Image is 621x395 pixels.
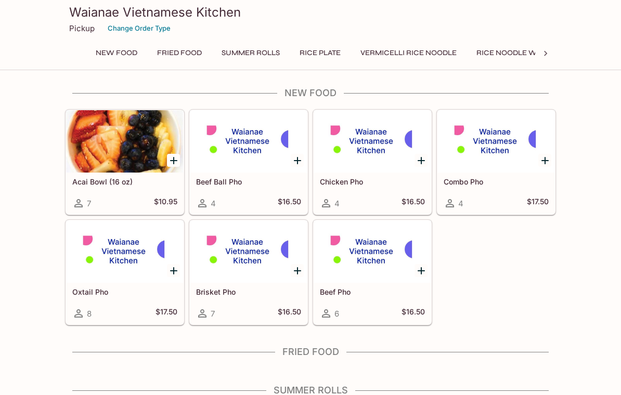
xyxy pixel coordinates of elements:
a: Combo Pho4$17.50 [437,110,555,215]
p: Pickup [69,23,95,33]
h4: New Food [65,87,556,99]
div: Beef Ball Pho [190,110,307,173]
button: Add Acai Bowl (16 oz) [167,154,180,167]
div: Brisket Pho [190,220,307,283]
h5: Oxtail Pho [72,287,177,296]
a: Oxtail Pho8$17.50 [66,220,184,325]
span: 4 [211,199,216,208]
button: Summer Rolls [216,46,286,60]
button: Add Beef Pho [415,264,428,277]
h5: Combo Pho [444,177,549,186]
button: Add Brisket Pho [291,264,304,277]
h4: Fried Food [65,346,556,358]
a: Brisket Pho7$16.50 [189,220,308,325]
button: Change Order Type [103,20,175,36]
span: 4 [458,199,463,208]
div: Acai Bowl (16 oz) [66,110,184,173]
h5: $16.50 [278,307,301,320]
h5: Acai Bowl (16 oz) [72,177,177,186]
button: Rice Plate [294,46,346,60]
div: Combo Pho [437,110,555,173]
div: Chicken Pho [314,110,431,173]
button: Add Chicken Pho [415,154,428,167]
span: 6 [334,309,339,319]
span: 4 [334,199,340,208]
button: Add Oxtail Pho [167,264,180,277]
div: Oxtail Pho [66,220,184,283]
div: Beef Pho [314,220,431,283]
h5: $16.50 [278,197,301,209]
button: Fried Food [151,46,208,60]
h5: $16.50 [402,307,425,320]
span: 8 [87,309,92,319]
h5: $17.50 [156,307,177,320]
h5: Chicken Pho [320,177,425,186]
h5: $17.50 [527,197,549,209]
a: Acai Bowl (16 oz)7$10.95 [66,110,184,215]
h5: Brisket Pho [196,287,301,296]
h5: Beef Pho [320,287,425,296]
h3: Waianae Vietnamese Kitchen [69,4,552,20]
button: Add Beef Ball Pho [291,154,304,167]
a: Chicken Pho4$16.50 [313,110,432,215]
a: Beef Pho6$16.50 [313,220,432,325]
button: Vermicelli Rice Noodle [355,46,462,60]
h5: Beef Ball Pho [196,177,301,186]
button: Add Combo Pho [538,154,551,167]
h5: $10.95 [154,197,177,209]
a: Beef Ball Pho4$16.50 [189,110,308,215]
h5: $16.50 [402,197,425,209]
button: New Food [90,46,143,60]
button: Rice Noodle with Soup (Pho) [471,46,598,60]
span: 7 [87,199,91,208]
span: 7 [211,309,215,319]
